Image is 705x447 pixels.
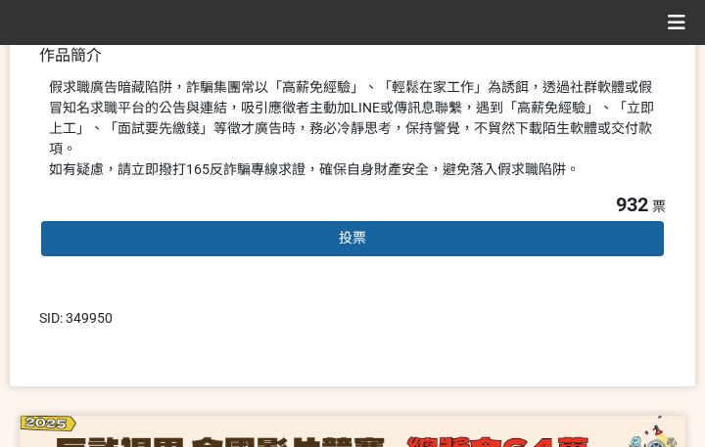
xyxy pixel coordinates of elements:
iframe: IFrame Embed [494,308,592,328]
span: 作品簡介 [39,46,102,65]
span: 投票 [339,230,366,246]
span: SID: 349950 [39,310,113,326]
span: 票 [652,199,666,214]
div: 假求職廣告暗藏陷阱，詐騙集團常以「高薪免經驗」、「輕鬆在家工作」為誘餌，透過社群軟體或假冒知名求職平台的公告與連結，吸引應徵者主動加LINE或傳訊息聯繫，遇到「高薪免經驗」、「立即上工」、「面試... [49,77,656,180]
span: 932 [616,193,648,216]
